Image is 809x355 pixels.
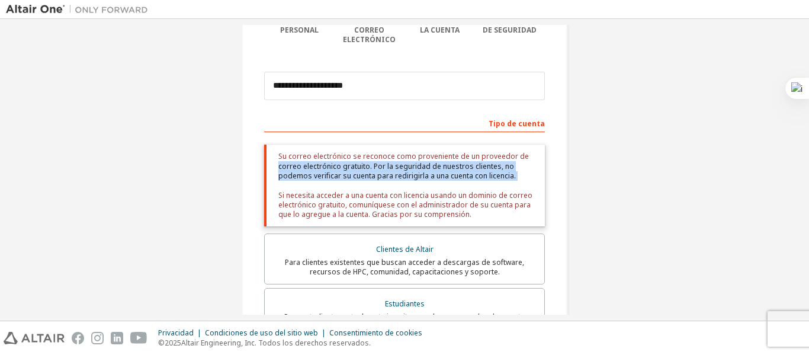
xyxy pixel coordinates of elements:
font: Altair Engineering, Inc. Todos los derechos reservados. [181,338,371,348]
img: instagram.svg [91,332,104,344]
font: Si necesita acceder a una cuenta con licencia usando un dominio de correo electrónico gratuito, c... [278,190,532,220]
font: Información de la cuenta [406,15,473,35]
font: Estudiantes [385,299,425,309]
font: Configuración de seguridad [477,15,542,35]
font: 2025 [165,338,181,348]
font: Su correo electrónico se reconoce como proveniente de un proveedor de correo electrónico gratuito... [278,151,529,181]
font: Tipo de cuenta [489,119,545,129]
img: facebook.svg [72,332,84,344]
img: linkedin.svg [111,332,123,344]
img: youtube.svg [130,332,147,344]
img: Altair Uno [6,4,154,15]
font: Información personal [271,15,327,35]
img: altair_logo.svg [4,332,65,344]
font: Clientes de Altair [376,244,434,254]
font: Consentimiento de cookies [329,328,422,338]
font: Para estudiantes actualmente inscritos que buscan acceder al paquete gratuito Altair Student Edit... [275,312,534,331]
font: Verificar correo electrónico [343,15,396,44]
font: Privacidad [158,328,194,338]
font: Para clientes existentes que buscan acceder a descargas de software, recursos de HPC, comunidad, ... [285,257,524,277]
font: © [158,338,165,348]
font: Condiciones de uso del sitio web [205,328,318,338]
